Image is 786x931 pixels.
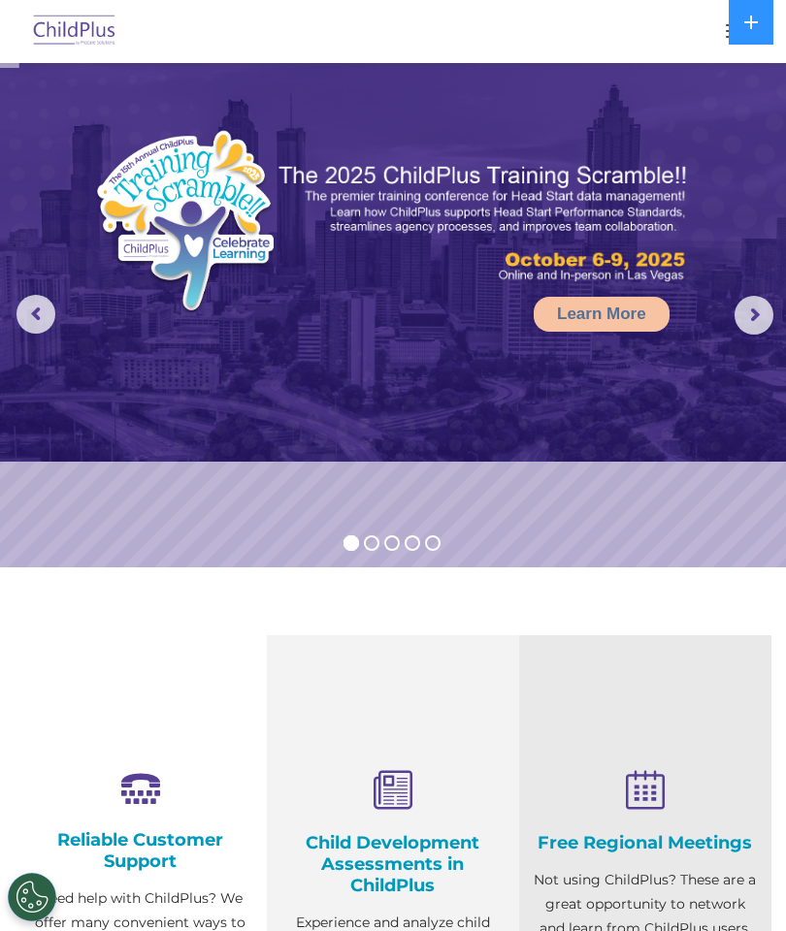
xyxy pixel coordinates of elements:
[281,832,505,896] h4: Child Development Assessments in ChildPlus
[8,873,56,921] button: Cookies Settings
[29,829,252,872] h4: Reliable Customer Support
[534,832,757,853] h4: Free Regional Meetings
[29,9,120,54] img: ChildPlus by Procare Solutions
[534,297,670,332] a: Learn More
